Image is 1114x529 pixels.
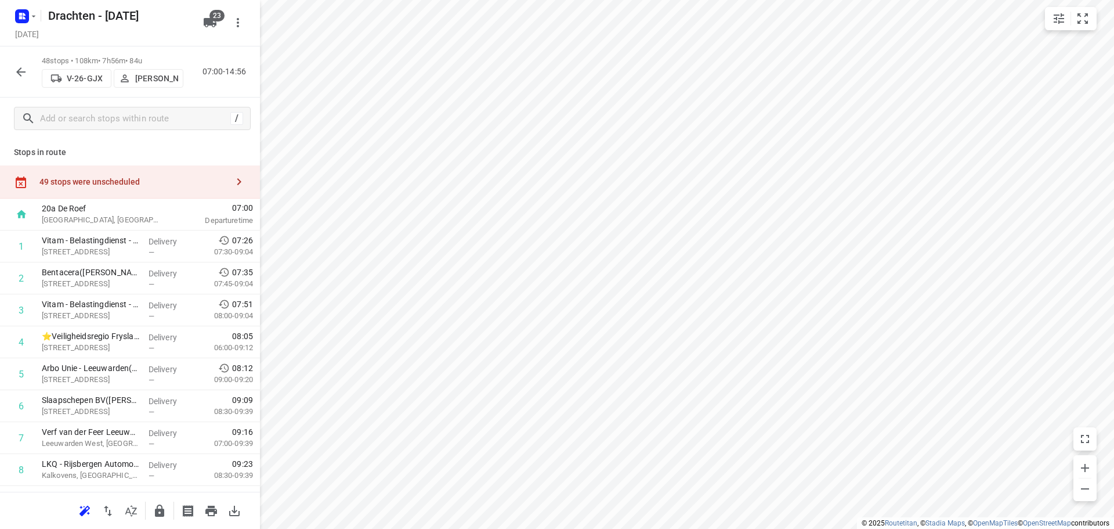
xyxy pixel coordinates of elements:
[149,300,191,311] p: Delivery
[196,278,253,290] p: 07:45-09:04
[42,342,139,354] p: Harlingertrekweg 58, Leeuwarden
[149,440,154,448] span: —
[196,246,253,258] p: 07:30-09:04
[176,202,253,214] span: 07:00
[149,491,191,503] p: Delivery
[232,362,253,374] span: 08:12
[114,69,183,88] button: [PERSON_NAME]
[218,267,230,278] svg: Early
[1023,519,1071,527] a: OpenStreetMap
[14,146,246,159] p: Stops in route
[149,280,154,289] span: —
[96,505,120,516] span: Reverse route
[42,374,139,386] p: [STREET_ADDRESS]
[218,298,230,310] svg: Early
[42,278,139,290] p: Van der Nootstraat 2, Leeuwarden
[19,241,24,252] div: 1
[885,519,917,527] a: Routetitan
[149,395,191,407] p: Delivery
[42,310,139,322] p: Tesselschadestraat 140, Leeuwarden
[232,235,253,246] span: 07:26
[149,427,191,439] p: Delivery
[196,470,253,481] p: 08:30-09:39
[148,499,171,523] button: Lock route
[176,505,200,516] span: Print shipping labels
[149,332,191,343] p: Delivery
[149,312,154,321] span: —
[149,236,191,247] p: Delivery
[196,438,253,449] p: 07:00-09:39
[19,337,24,348] div: 4
[862,519,1109,527] li: © 2025 , © , © © contributors
[232,490,253,502] span: 09:29
[19,369,24,380] div: 5
[230,112,243,125] div: /
[73,505,96,516] span: Reoptimize route
[176,215,253,226] p: Departure time
[196,310,253,322] p: 08:00-09:04
[149,459,191,471] p: Delivery
[200,505,223,516] span: Print route
[42,203,162,214] p: 20a De Roef
[19,305,24,316] div: 3
[196,342,253,354] p: 06:00-09:12
[149,376,154,384] span: —
[67,74,103,83] p: V-26-GJX
[1047,7,1070,30] button: Map settings
[42,438,139,449] p: Leeuwarden West, Leeuwarden
[10,27,44,41] h5: [DATE]
[40,110,230,128] input: Add or search stops within route
[42,267,139,278] p: Bentacera([PERSON_NAME])
[149,248,154,257] span: —
[120,505,143,516] span: Sort by time window
[42,69,111,88] button: V-26-GJX
[149,408,154,416] span: —
[42,330,139,342] p: ⭐Veiligheidsregio Fryslan - VRF Leeuwarden(Annegré Bakker / Welmoed Veening / Paula Kramer )
[232,330,253,342] span: 08:05
[42,406,139,418] p: Schenkenschans 3b, Leeuwarden
[42,56,183,67] p: 48 stops • 108km • 7h56m • 84u
[209,10,225,21] span: 23
[42,246,139,258] p: Tesselschadestraat 140, Leeuwarden
[42,214,162,226] p: [GEOGRAPHIC_DATA], [GEOGRAPHIC_DATA]
[223,505,246,516] span: Download route
[1071,7,1094,30] button: Fit zoom
[39,177,227,186] div: 49 stops were unscheduled
[42,458,139,470] p: LKQ - Rijsbergen Automotive B.V. - Leeuwarden(Hessel de Groot)
[232,458,253,470] span: 09:23
[19,465,24,476] div: 8
[196,374,253,386] p: 09:00-09:20
[42,298,139,310] p: Vitam - Belastingdienst - Douane - Leeuwarden(Mark Kersten)
[44,6,194,25] h5: Rename
[135,74,178,83] p: [PERSON_NAME]
[202,66,251,78] p: 07:00-14:56
[42,362,139,374] p: Arbo Unie - Leeuwarden(Regina Piek)
[1045,7,1097,30] div: small contained button group
[149,472,154,480] span: —
[42,394,139,406] p: Slaapschepen BV(Gerrie Bijlsma)
[149,364,191,375] p: Delivery
[196,406,253,418] p: 08:30-09:39
[232,298,253,310] span: 07:51
[42,490,139,502] p: Zaanderwijk Beheer BV - Leeuwarden(Ada Boots)
[19,273,24,284] div: 2
[232,426,253,438] span: 09:16
[232,267,253,278] span: 07:35
[925,519,965,527] a: Stadia Maps
[42,235,139,246] p: Vitam - Belastingdienst - Toeslagen - Leeuwarden(Desiree Smit)
[232,394,253,406] span: 09:09
[973,519,1018,527] a: OpenMapTiles
[42,426,139,438] p: Verf van der Feer Leeuwarden(Arjen Stellinga)
[149,268,191,279] p: Delivery
[218,362,230,374] svg: Early
[149,344,154,352] span: —
[198,11,222,34] button: 23
[19,433,24,444] div: 7
[19,401,24,412] div: 6
[226,11,249,34] button: More
[42,470,139,481] p: Kalkovens, [GEOGRAPHIC_DATA]
[218,235,230,246] svg: Early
